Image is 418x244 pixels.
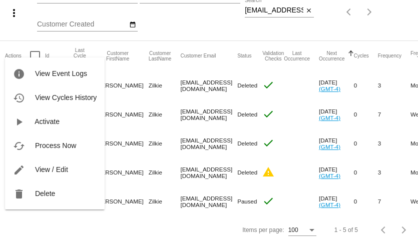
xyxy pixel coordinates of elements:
[35,117,60,125] span: Activate
[35,141,76,149] span: Process Now
[35,189,55,197] span: Delete
[13,164,25,176] mat-icon: edit
[13,188,25,200] mat-icon: delete
[13,92,25,104] mat-icon: history
[13,68,25,80] mat-icon: info
[35,93,97,101] span: View Cycles History
[35,165,68,173] span: View / Edit
[35,69,87,77] span: View Event Logs
[13,116,25,128] mat-icon: play_arrow
[13,140,25,152] mat-icon: cached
